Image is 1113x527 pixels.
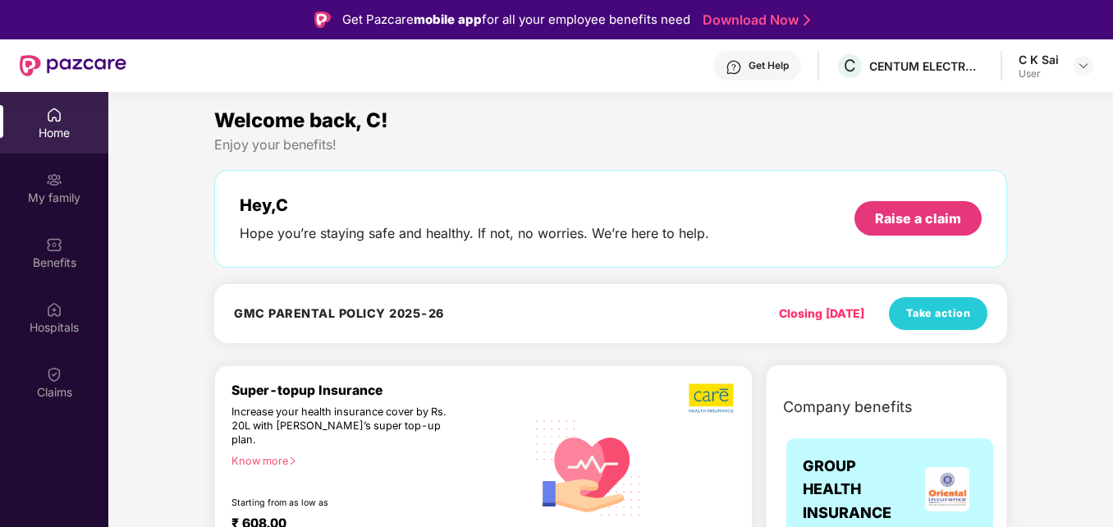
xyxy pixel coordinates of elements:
strong: mobile app [414,11,482,27]
div: User [1019,67,1059,80]
div: Closing [DATE] [779,305,864,323]
div: CENTUM ELECTRONICS LIMITED [869,58,984,74]
img: Logo [314,11,331,28]
div: Super-topup Insurance [231,383,525,398]
img: svg+xml;base64,PHN2ZyBpZD0iQmVuZWZpdHMiIHhtbG5zPSJodHRwOi8vd3d3LnczLm9yZy8yMDAwL3N2ZyIgd2lkdGg9Ij... [46,236,62,253]
img: b5dec4f62d2307b9de63beb79f102df3.png [689,383,735,414]
span: C [844,56,856,76]
div: Raise a claim [875,209,961,227]
img: svg+xml;base64,PHN2ZyBpZD0iQ2xhaW0iIHhtbG5zPSJodHRwOi8vd3d3LnczLm9yZy8yMDAwL3N2ZyIgd2lkdGg9IjIwIi... [46,366,62,383]
div: Increase your health insurance cover by Rs. 20L with [PERSON_NAME]’s super top-up plan. [231,406,455,447]
img: svg+xml;base64,PHN2ZyB3aWR0aD0iMjAiIGhlaWdodD0iMjAiIHZpZXdCb3g9IjAgMCAyMCAyMCIgZmlsbD0ibm9uZSIgeG... [46,172,62,188]
span: Company benefits [783,396,913,419]
span: right [288,456,297,465]
img: svg+xml;base64,PHN2ZyBpZD0iRHJvcGRvd24tMzJ4MzIiIHhtbG5zPSJodHRwOi8vd3d3LnczLm9yZy8yMDAwL3N2ZyIgd2... [1077,59,1090,72]
img: svg+xml;base64,PHN2ZyBpZD0iSG9tZSIgeG1sbnM9Imh0dHA6Ly93d3cudzMub3JnLzIwMDAvc3ZnIiB3aWR0aD0iMjAiIG... [46,107,62,123]
span: Welcome back, C! [214,108,388,132]
img: Stroke [804,11,810,29]
button: Take action [889,297,987,330]
img: svg+xml;base64,PHN2ZyBpZD0iSG9zcGl0YWxzIiB4bWxucz0iaHR0cDovL3d3dy53My5vcmcvMjAwMC9zdmciIHdpZHRoPS... [46,301,62,318]
img: svg+xml;base64,PHN2ZyBpZD0iSGVscC0zMngzMiIgeG1sbnM9Imh0dHA6Ly93d3cudzMub3JnLzIwMDAvc3ZnIiB3aWR0aD... [726,59,742,76]
div: Get Pazcare for all your employee benefits need [342,10,690,30]
div: C K Sai [1019,52,1059,67]
div: Get Help [749,59,789,72]
div: Starting from as low as [231,497,456,509]
div: Hey, C [240,195,709,215]
a: Download Now [703,11,805,29]
span: GROUP HEALTH INSURANCE [803,455,918,525]
img: New Pazcare Logo [20,55,126,76]
img: insurerLogo [925,467,969,511]
div: Enjoy your benefits! [214,136,1007,154]
span: Take action [906,305,971,322]
h4: GMC PARENTAL POLICY 2025-26 [234,305,444,322]
div: Know more [231,455,515,466]
div: Hope you’re staying safe and healthy. If not, no worries. We’re here to help. [240,225,709,242]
